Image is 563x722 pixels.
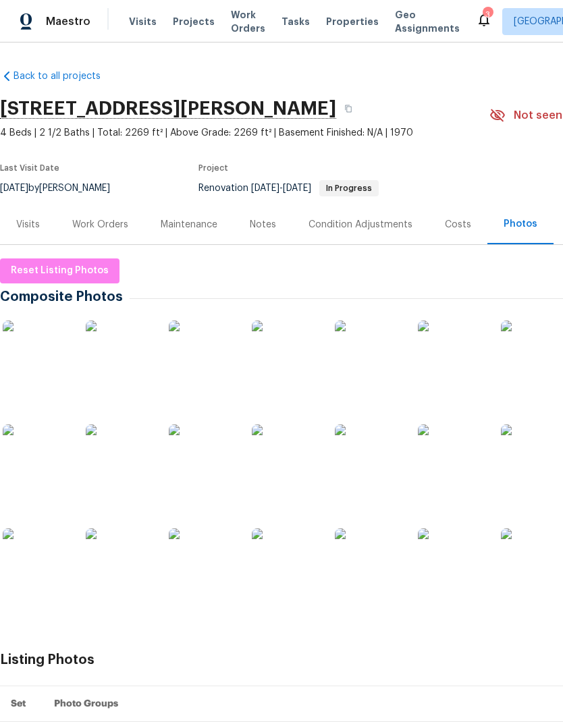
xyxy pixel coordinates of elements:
[281,17,310,26] span: Tasks
[198,164,228,172] span: Project
[173,15,215,28] span: Projects
[231,8,265,35] span: Work Orders
[251,184,311,193] span: -
[336,96,360,121] button: Copy Address
[283,184,311,193] span: [DATE]
[445,218,471,231] div: Costs
[72,218,128,231] div: Work Orders
[161,218,217,231] div: Maintenance
[251,184,279,193] span: [DATE]
[395,8,460,35] span: Geo Assignments
[321,184,377,192] span: In Progress
[250,218,276,231] div: Notes
[198,184,379,193] span: Renovation
[504,217,537,231] div: Photos
[46,15,90,28] span: Maestro
[309,218,412,231] div: Condition Adjustments
[16,218,40,231] div: Visits
[129,15,157,28] span: Visits
[483,8,492,22] div: 3
[11,262,109,279] span: Reset Listing Photos
[326,15,379,28] span: Properties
